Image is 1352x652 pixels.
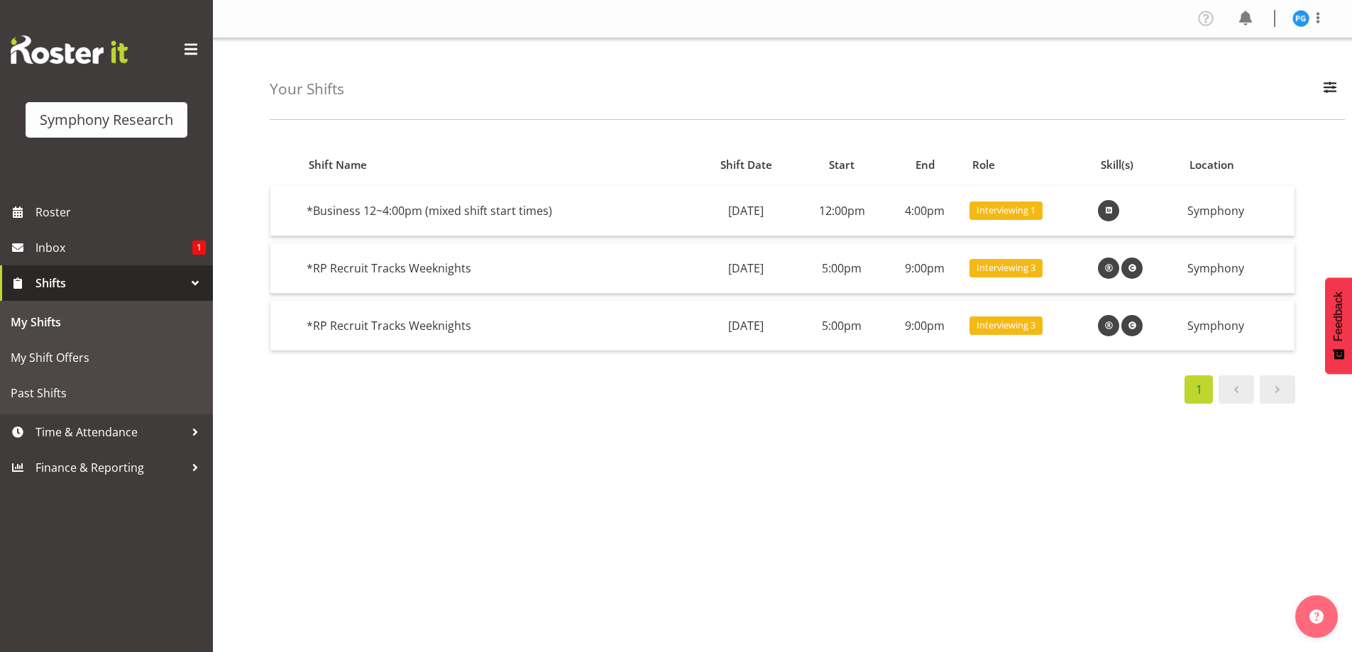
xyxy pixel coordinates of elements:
td: [DATE] [694,186,798,236]
span: Time & Attendance [35,421,185,443]
span: Role [972,157,995,173]
img: Rosterit website logo [11,35,128,64]
span: Finance & Reporting [35,457,185,478]
td: 12:00pm [798,186,886,236]
span: Shift Name [309,157,367,173]
span: 1 [192,241,206,255]
td: 9:00pm [886,243,964,294]
td: 9:00pm [886,301,964,350]
span: End [916,157,935,173]
span: Location [1189,157,1234,173]
span: Shift Date [720,157,772,173]
td: *Business 12~4:00pm (mixed shift start times) [301,186,694,236]
button: Filter Employees [1315,74,1345,105]
td: Symphony [1182,301,1295,350]
td: [DATE] [694,301,798,350]
span: Shifts [35,272,185,294]
span: My Shifts [11,311,202,333]
span: Start [829,157,854,173]
span: Skill(s) [1101,157,1133,173]
img: help-xxl-2.png [1309,609,1324,624]
td: 5:00pm [798,301,886,350]
button: Feedback - Show survey [1325,277,1352,374]
h4: Your Shifts [270,81,344,97]
td: *RP Recruit Tracks Weeknights [301,301,694,350]
span: My Shift Offers [11,347,202,368]
td: Symphony [1182,186,1295,236]
td: 4:00pm [886,186,964,236]
span: Feedback [1332,292,1345,341]
td: 5:00pm [798,243,886,294]
td: Symphony [1182,243,1295,294]
td: [DATE] [694,243,798,294]
span: Inbox [35,237,192,258]
span: Past Shifts [11,382,202,404]
span: Roster [35,201,206,223]
a: My Shift Offers [4,340,209,375]
div: Symphony Research [40,109,173,131]
span: Interviewing 3 [977,261,1035,275]
a: My Shifts [4,304,209,340]
span: Interviewing 3 [977,319,1035,332]
td: *RP Recruit Tracks Weeknights [301,243,694,294]
a: Past Shifts [4,375,209,411]
img: patricia-gilmour9541.jpg [1292,10,1309,27]
span: Interviewing 1 [977,204,1035,217]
